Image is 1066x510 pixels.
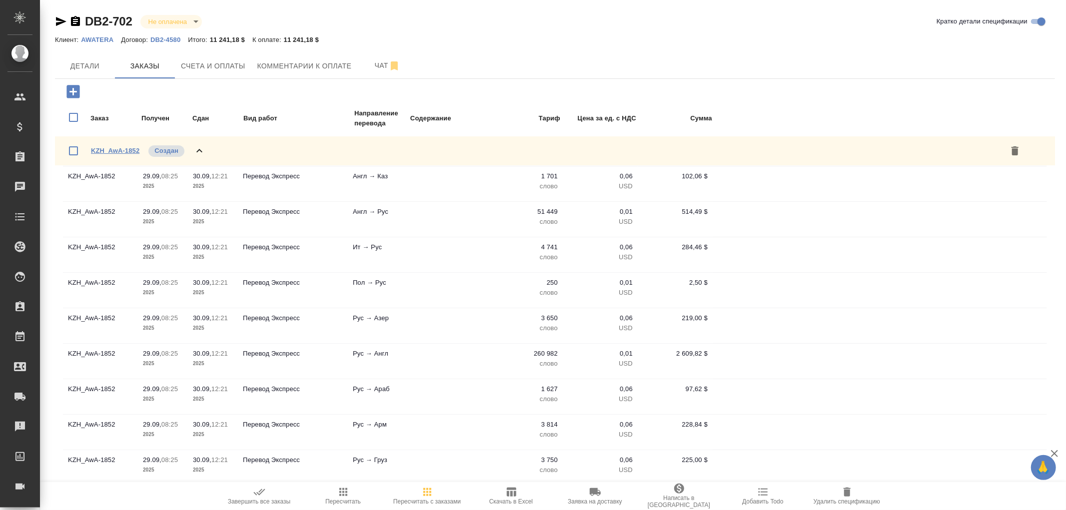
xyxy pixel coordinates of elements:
[493,217,558,227] p: слово
[85,14,132,28] a: DB2-702
[348,273,403,308] td: Пол → Рус
[91,147,139,154] a: KZH_AwA-1852
[63,344,138,379] td: KZH_AwA-1852
[493,394,558,404] p: слово
[188,36,209,43] p: Итого:
[643,384,708,394] p: 97,62 $
[63,166,138,201] td: KZH_AwA-1852
[193,217,233,227] p: 2025
[493,181,558,191] p: слово
[161,243,178,251] p: 08:25
[243,420,343,430] p: Перевод Экспресс
[143,456,161,464] p: 29.09,
[284,36,326,43] p: 11 241,18 $
[63,308,138,343] td: KZH_AwA-1852
[193,323,233,333] p: 2025
[568,242,633,252] p: 0,06
[638,108,713,129] td: Сумма
[493,207,558,217] p: 51 449
[140,15,202,28] div: Не оплачена
[493,323,558,333] p: слово
[81,36,121,43] p: AWATERA
[193,279,211,286] p: 30.09,
[568,420,633,430] p: 0,06
[143,208,161,215] p: 29.09,
[568,455,633,465] p: 0,06
[568,278,633,288] p: 0,01
[217,482,301,510] button: Завершить все заказы
[1031,455,1056,480] button: 🙏
[388,60,400,72] svg: Отписаться
[243,349,343,359] p: Перевод Экспресс
[81,35,121,43] a: AWATERA
[568,171,633,181] p: 0,06
[63,273,138,308] td: KZH_AwA-1852
[121,36,150,43] p: Договор:
[143,172,161,180] p: 29.09,
[568,394,633,404] p: USD
[805,482,889,510] button: Удалить спецификацию
[161,314,178,322] p: 08:25
[63,379,138,414] td: KZH_AwA-1852
[211,279,228,286] p: 12:21
[568,181,633,191] p: USD
[568,217,633,227] p: USD
[193,288,233,298] p: 2025
[562,108,637,129] td: Цена за ед. с НДС
[63,202,138,237] td: KZH_AwA-1852
[643,313,708,323] p: 219,00 $
[493,359,558,369] p: слово
[493,430,558,440] p: слово
[193,456,211,464] p: 30.09,
[143,385,161,393] p: 29.09,
[143,252,183,262] p: 2025
[643,455,708,465] p: 225,00 $
[643,207,708,217] p: 514,49 $
[211,243,228,251] p: 12:21
[643,278,708,288] p: 2,50 $
[348,379,403,414] td: Рус → Араб
[63,450,138,485] td: KZH_AwA-1852
[143,421,161,428] p: 29.09,
[193,181,233,191] p: 2025
[493,384,558,394] p: 1 627
[55,136,1055,165] div: KZH_AwA-1852Создан
[493,242,558,252] p: 4 741
[568,349,633,359] p: 0,01
[150,36,188,43] p: DB2-4580
[252,36,284,43] p: К оплате:
[393,498,461,505] span: Пересчитать с заказами
[143,323,183,333] p: 2025
[1035,457,1052,478] span: 🙏
[493,420,558,430] p: 3 814
[243,207,343,217] p: Перевод Экспресс
[193,208,211,215] p: 30.09,
[161,350,178,357] p: 08:25
[348,415,403,450] td: Рус → Арм
[210,36,252,43] p: 11 241,18 $
[469,482,553,510] button: Скачать в Excel
[348,450,403,485] td: Рус → Груз
[243,242,343,252] p: Перевод Экспресс
[348,237,403,272] td: Ит → Рус
[637,482,721,510] button: Написать в [GEOGRAPHIC_DATA]
[143,350,161,357] p: 29.09,
[61,60,109,72] span: Детали
[568,313,633,323] p: 0,06
[143,314,161,322] p: 29.09,
[568,252,633,262] p: USD
[143,217,183,227] p: 2025
[493,313,558,323] p: 3 650
[228,498,291,505] span: Завершить все заказы
[193,350,211,357] p: 30.09,
[348,308,403,343] td: Рус → Азер
[643,495,715,509] span: Написать в [GEOGRAPHIC_DATA]
[193,252,233,262] p: 2025
[143,430,183,440] p: 2025
[193,394,233,404] p: 2025
[643,242,708,252] p: 284,46 $
[348,202,403,237] td: Англ → Рус
[553,482,637,510] button: Заявка на доставку
[193,430,233,440] p: 2025
[742,498,783,505] span: Добавить Todo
